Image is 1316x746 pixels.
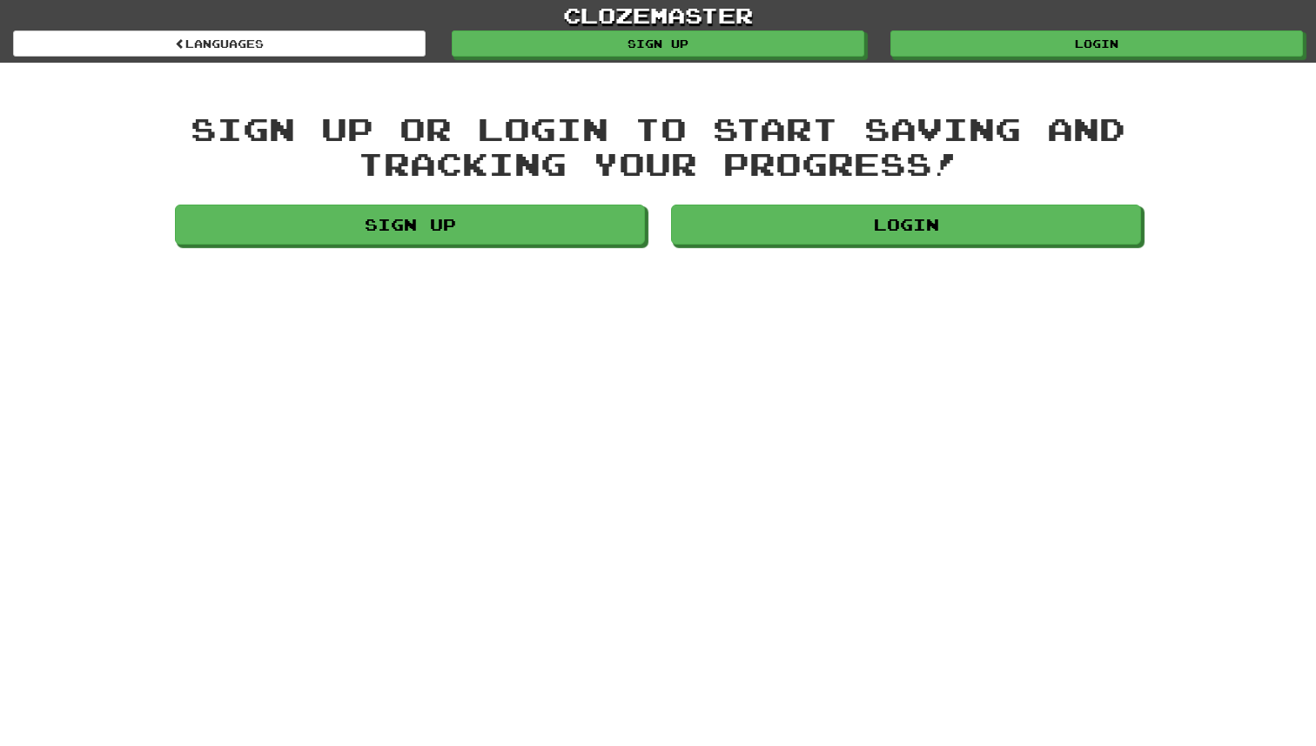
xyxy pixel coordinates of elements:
a: Languages [13,30,426,57]
a: Login [671,205,1141,245]
a: Login [890,30,1303,57]
div: Sign up or login to start saving and tracking your progress! [175,111,1141,180]
a: Sign up [175,205,645,245]
a: Sign up [452,30,864,57]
